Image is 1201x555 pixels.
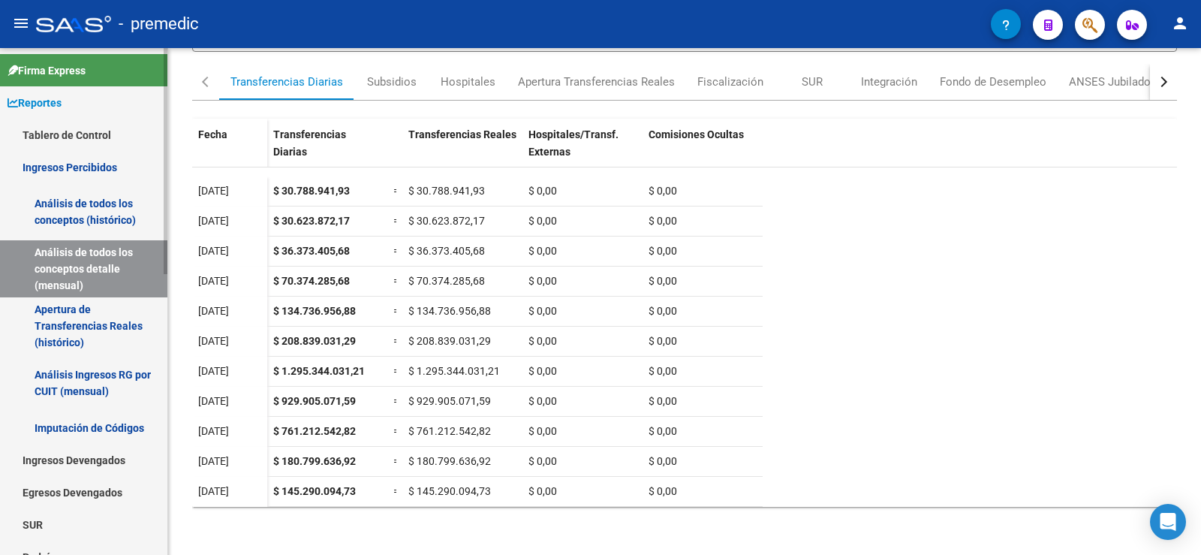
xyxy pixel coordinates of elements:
span: $ 761.212.542,82 [408,425,491,437]
span: [DATE] [198,335,229,347]
span: $ 30.788.941,93 [273,185,350,197]
span: = [393,215,399,227]
span: $ 1.295.344.031,21 [273,365,365,377]
span: $ 0,00 [649,215,677,227]
span: $ 70.374.285,68 [408,275,485,287]
div: Apertura Transferencias Reales [518,74,675,90]
div: Integración [861,74,917,90]
span: $ 36.373.405,68 [408,245,485,257]
span: $ 180.799.636,92 [273,455,356,467]
div: Open Intercom Messenger [1150,504,1186,540]
div: ANSES Jubilados [1069,74,1157,90]
span: $ 208.839.031,29 [273,335,356,347]
div: Fiscalización [697,74,763,90]
span: $ 134.736.956,88 [408,305,491,317]
datatable-header-cell: Hospitales/Transf. Externas [522,119,643,182]
span: Comisiones Ocultas [649,128,744,140]
mat-icon: person [1171,14,1189,32]
span: Transferencias Diarias [273,128,346,158]
span: [DATE] [198,215,229,227]
span: $ 929.905.071,59 [408,395,491,407]
span: $ 0,00 [649,275,677,287]
span: = [393,275,399,287]
div: SUR [802,74,823,90]
span: Firma Express [8,62,86,79]
span: $ 145.290.094,73 [273,485,356,497]
span: Fecha [198,128,227,140]
span: $ 70.374.285,68 [273,275,350,287]
span: $ 0,00 [528,245,557,257]
span: $ 134.736.956,88 [273,305,356,317]
span: $ 0,00 [528,365,557,377]
span: $ 0,00 [649,335,677,347]
span: $ 145.290.094,73 [408,485,491,497]
span: $ 30.788.941,93 [408,185,485,197]
span: $ 0,00 [528,485,557,497]
span: $ 0,00 [528,455,557,467]
span: $ 0,00 [649,485,677,497]
span: = [393,485,399,497]
span: [DATE] [198,485,229,497]
span: $ 0,00 [528,395,557,407]
datatable-header-cell: Transferencias Reales [402,119,522,182]
span: = [393,335,399,347]
span: $ 0,00 [649,425,677,437]
span: $ 0,00 [649,395,677,407]
div: Fondo de Desempleo [940,74,1046,90]
span: [DATE] [198,185,229,197]
span: Reportes [8,95,62,111]
span: $ 929.905.071,59 [273,395,356,407]
div: Transferencias Diarias [230,74,343,90]
span: [DATE] [198,455,229,467]
span: = [393,395,399,407]
span: [DATE] [198,305,229,317]
span: $ 0,00 [528,335,557,347]
span: $ 0,00 [649,365,677,377]
span: = [393,245,399,257]
span: $ 0,00 [528,275,557,287]
datatable-header-cell: Comisiones Ocultas [643,119,763,182]
mat-icon: menu [12,14,30,32]
span: $ 0,00 [528,305,557,317]
span: [DATE] [198,275,229,287]
span: = [393,305,399,317]
span: $ 0,00 [528,185,557,197]
span: [DATE] [198,395,229,407]
span: $ 208.839.031,29 [408,335,491,347]
span: [DATE] [198,245,229,257]
span: $ 0,00 [649,245,677,257]
span: $ 761.212.542,82 [273,425,356,437]
span: [DATE] [198,425,229,437]
span: - premedic [119,8,199,41]
span: $ 36.373.405,68 [273,245,350,257]
span: = [393,455,399,467]
datatable-header-cell: Fecha [192,119,267,182]
span: $ 180.799.636,92 [408,455,491,467]
span: = [393,365,399,377]
span: = [393,425,399,437]
span: = [393,185,399,197]
div: Subsidios [367,74,417,90]
span: $ 0,00 [649,455,677,467]
span: $ 30.623.872,17 [273,215,350,227]
span: Transferencias Reales [408,128,516,140]
span: $ 0,00 [649,305,677,317]
span: $ 30.623.872,17 [408,215,485,227]
div: Hospitales [441,74,495,90]
span: Hospitales/Transf. Externas [528,128,619,158]
span: $ 0,00 [528,215,557,227]
span: [DATE] [198,365,229,377]
span: $ 0,00 [528,425,557,437]
span: $ 0,00 [649,185,677,197]
datatable-header-cell: Transferencias Diarias [267,119,387,182]
span: $ 1.295.344.031,21 [408,365,500,377]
